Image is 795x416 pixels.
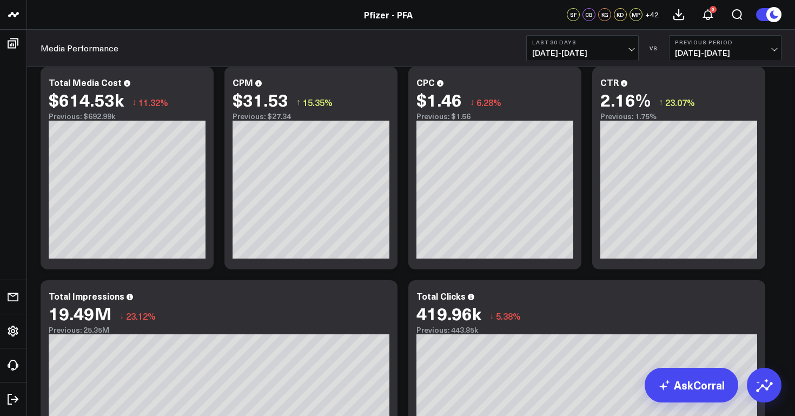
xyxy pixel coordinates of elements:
span: 5.38% [496,310,521,322]
div: 5 [710,6,717,13]
button: +42 [645,8,659,21]
div: KG [598,8,611,21]
a: Pfizer - PFA [364,9,413,21]
div: VS [644,45,664,51]
span: [DATE] - [DATE] [675,49,776,57]
div: 419.96k [416,303,481,323]
a: AskCorral [645,368,738,402]
span: ↓ [132,95,136,109]
div: KD [614,8,627,21]
span: 11.32% [138,96,168,108]
div: MP [630,8,642,21]
div: $614.53k [49,90,124,109]
button: Previous Period[DATE]-[DATE] [669,35,781,61]
div: SF [567,8,580,21]
div: CB [582,8,595,21]
div: Previous: 443.85k [416,326,757,334]
span: ↑ [296,95,301,109]
div: $1.46 [416,90,462,109]
div: Previous: $692.99k [49,112,206,121]
span: [DATE] - [DATE] [532,49,633,57]
span: 23.12% [126,310,156,322]
div: $31.53 [233,90,288,109]
span: ↓ [470,95,474,109]
span: ↓ [120,309,124,323]
div: Previous: 1.75% [600,112,757,121]
div: CPC [416,76,435,88]
div: Previous: $27.34 [233,112,389,121]
b: Previous Period [675,39,776,45]
span: ↓ [489,309,494,323]
div: Total Clicks [416,290,466,302]
div: Previous: $1.56 [416,112,573,121]
div: CPM [233,76,253,88]
span: 15.35% [303,96,333,108]
div: 2.16% [600,90,651,109]
b: Last 30 Days [532,39,633,45]
button: Last 30 Days[DATE]-[DATE] [526,35,639,61]
div: CTR [600,76,619,88]
span: ↑ [659,95,663,109]
span: 6.28% [476,96,501,108]
span: 23.07% [665,96,695,108]
div: 19.49M [49,303,111,323]
div: Previous: 25.35M [49,326,389,334]
a: Media Performance [41,42,118,54]
span: + 42 [645,11,659,18]
div: Total Media Cost [49,76,122,88]
div: Total Impressions [49,290,124,302]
